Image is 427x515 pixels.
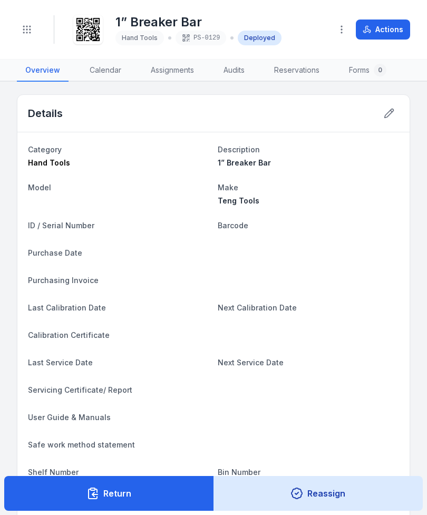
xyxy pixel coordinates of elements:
[218,196,259,205] span: Teng Tools
[28,145,62,154] span: Category
[28,183,51,192] span: Model
[28,358,93,367] span: Last Service Date
[266,60,328,82] a: Reservations
[28,331,110,339] span: Calibration Certificate
[28,248,82,257] span: Purchase Date
[28,413,111,422] span: User Guide & Manuals
[341,60,395,82] a: Forms0
[176,31,226,45] div: PS-0129
[28,276,99,285] span: Purchasing Invoice
[218,221,248,230] span: Barcode
[356,20,410,40] button: Actions
[213,476,423,511] button: Reassign
[28,303,106,312] span: Last Calibration Date
[238,31,282,45] div: Deployed
[215,60,253,82] a: Audits
[28,385,132,394] span: Servicing Certificate/ Report
[218,468,260,477] span: Bin Number
[28,440,135,449] span: Safe work method statement
[218,303,297,312] span: Next Calibration Date
[4,476,214,511] button: Return
[218,158,271,167] span: 1” Breaker Bar
[115,14,282,31] h1: 1” Breaker Bar
[374,64,386,76] div: 0
[28,468,79,477] span: Shelf Number
[218,145,260,154] span: Description
[17,60,69,82] a: Overview
[17,20,37,40] button: Toggle navigation
[28,158,70,167] span: Hand Tools
[28,106,63,121] h2: Details
[218,358,284,367] span: Next Service Date
[28,221,94,230] span: ID / Serial Number
[218,183,238,192] span: Make
[142,60,202,82] a: Assignments
[122,34,158,42] span: Hand Tools
[81,60,130,82] a: Calendar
